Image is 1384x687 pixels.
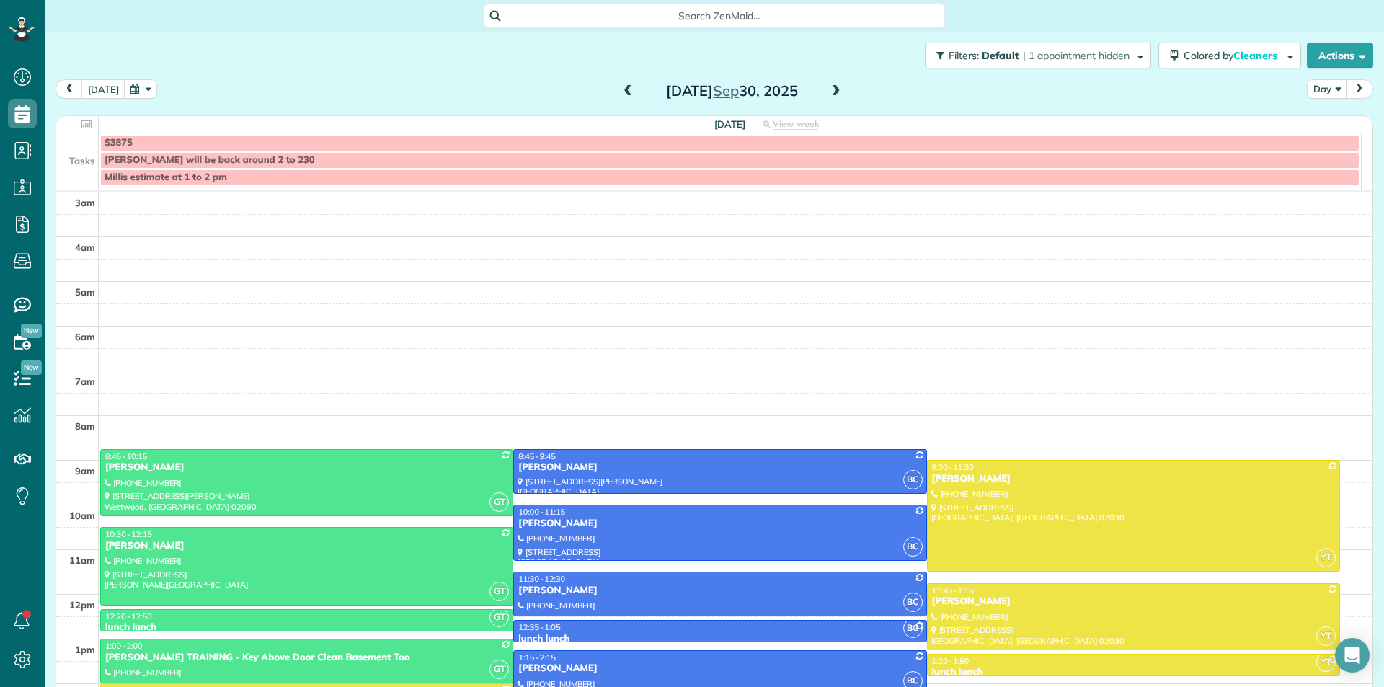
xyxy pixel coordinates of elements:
[982,49,1020,62] span: Default
[75,376,95,387] span: 7am
[903,619,923,638] span: BC
[1184,49,1282,62] span: Colored by
[21,360,42,375] span: New
[105,611,152,621] span: 12:20 - 12:50
[903,537,923,557] span: BC
[931,595,1336,608] div: [PERSON_NAME]
[518,652,556,662] span: 1:15 - 2:15
[105,461,509,474] div: [PERSON_NAME]
[489,608,509,627] span: GT
[932,585,974,595] span: 11:45 - 1:15
[105,652,509,664] div: [PERSON_NAME] TRAINING - Key Above Door Clean Basement Too
[1316,626,1336,646] span: YT
[1233,49,1279,62] span: Cleaners
[714,118,745,130] span: [DATE]
[56,79,83,99] button: prev
[69,510,95,521] span: 10am
[1316,652,1336,672] span: YT
[75,331,95,342] span: 6am
[518,633,922,645] div: lunch lunch
[75,465,95,477] span: 9am
[75,420,95,432] span: 8am
[903,593,923,612] span: BC
[518,662,922,675] div: [PERSON_NAME]
[773,118,819,130] span: View week
[518,451,556,461] span: 8:45 - 9:45
[518,585,922,597] div: [PERSON_NAME]
[1335,638,1370,673] div: Open Intercom Messenger
[518,461,922,474] div: [PERSON_NAME]
[105,641,143,651] span: 1:00 - 2:00
[1307,43,1373,68] button: Actions
[105,529,152,539] span: 10:30 - 12:15
[489,660,509,679] span: GT
[75,644,95,655] span: 1pm
[932,462,974,472] span: 9:00 - 11:30
[1023,49,1130,62] span: | 1 appointment hidden
[105,621,509,634] div: lunch lunch
[903,470,923,489] span: BC
[105,451,147,461] span: 8:45 - 10:15
[69,599,95,611] span: 12pm
[21,324,42,338] span: New
[518,574,565,584] span: 11:30 - 12:30
[105,154,315,166] span: [PERSON_NAME] will be back around 2 to 230
[75,241,95,253] span: 4am
[75,286,95,298] span: 5am
[713,81,739,99] span: Sep
[489,492,509,512] span: GT
[489,582,509,601] span: GT
[105,540,509,552] div: [PERSON_NAME]
[1158,43,1301,68] button: Colored byCleaners
[105,137,133,149] span: $3875
[931,473,1336,485] div: [PERSON_NAME]
[931,666,1336,678] div: lunch lunch
[1316,548,1336,567] span: YT
[105,172,227,183] span: Millis estimate at 1 to 2 pm
[81,79,125,99] button: [DATE]
[518,507,565,517] span: 10:00 - 11:15
[518,622,560,632] span: 12:35 - 1:05
[932,656,970,666] span: 1:20 - 1:50
[1346,79,1373,99] button: next
[518,518,922,530] div: [PERSON_NAME]
[925,43,1151,68] button: Filters: Default | 1 appointment hidden
[918,43,1151,68] a: Filters: Default | 1 appointment hidden
[949,49,979,62] span: Filters:
[75,197,95,208] span: 3am
[69,554,95,566] span: 11am
[642,83,822,99] h2: [DATE] 30, 2025
[1307,79,1347,99] button: Day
